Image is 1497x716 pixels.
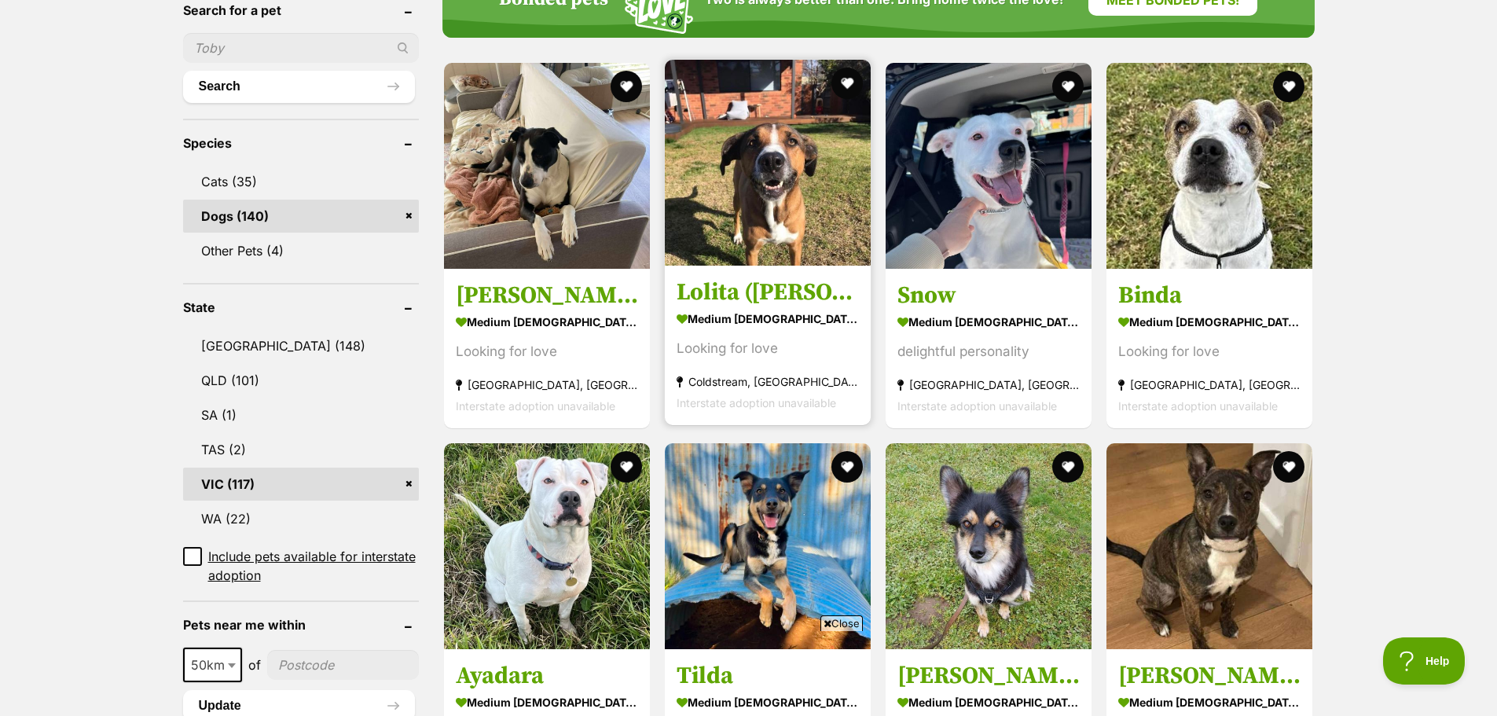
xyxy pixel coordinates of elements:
[1274,71,1305,102] button: favourite
[1118,341,1301,362] div: Looking for love
[897,374,1080,395] strong: [GEOGRAPHIC_DATA], [GEOGRAPHIC_DATA]
[1052,451,1084,483] button: favourite
[677,396,836,409] span: Interstate adoption unavailable
[183,33,419,63] input: Toby
[1052,71,1084,102] button: favourite
[183,165,419,198] a: Cats (35)
[1118,374,1301,395] strong: [GEOGRAPHIC_DATA], [GEOGRAPHIC_DATA]
[897,341,1080,362] div: delightful personality
[897,281,1080,310] h3: Snow
[677,371,859,392] strong: Coldstream, [GEOGRAPHIC_DATA]
[183,502,419,535] a: WA (22)
[183,71,415,102] button: Search
[456,661,638,691] h3: Ayadara
[1118,661,1301,691] h3: [PERSON_NAME]
[1274,451,1305,483] button: favourite
[456,374,638,395] strong: [GEOGRAPHIC_DATA], [GEOGRAPHIC_DATA]
[831,68,863,99] button: favourite
[1106,269,1312,428] a: Binda medium [DEMOGRAPHIC_DATA] Dog Looking for love [GEOGRAPHIC_DATA], [GEOGRAPHIC_DATA] Interst...
[183,618,419,632] header: Pets near me within
[183,136,419,150] header: Species
[1118,310,1301,333] strong: medium [DEMOGRAPHIC_DATA] Dog
[665,266,871,425] a: Lolita ([PERSON_NAME]) medium [DEMOGRAPHIC_DATA] Dog Looking for love Coldstream, [GEOGRAPHIC_DAT...
[611,71,642,102] button: favourite
[665,60,871,266] img: Lolita (Lola) - Australian Cattle Dog
[677,277,859,307] h3: Lolita ([PERSON_NAME])
[456,341,638,362] div: Looking for love
[183,329,419,362] a: [GEOGRAPHIC_DATA] (148)
[183,200,419,233] a: Dogs (140)
[831,451,863,483] button: favourite
[677,307,859,330] strong: medium [DEMOGRAPHIC_DATA] Dog
[820,615,863,631] span: Close
[183,398,419,431] a: SA (1)
[886,269,1092,428] a: Snow medium [DEMOGRAPHIC_DATA] Dog delightful personality [GEOGRAPHIC_DATA], [GEOGRAPHIC_DATA] In...
[611,451,642,483] button: favourite
[1106,63,1312,269] img: Binda - American Staffordshire Terrier Dog
[897,399,1057,413] span: Interstate adoption unavailable
[267,650,419,680] input: postcode
[456,310,638,333] strong: medium [DEMOGRAPHIC_DATA] Dog
[183,364,419,397] a: QLD (101)
[185,654,240,676] span: 50km
[1383,637,1466,685] iframe: Help Scout Beacon - Open
[183,3,419,17] header: Search for a pet
[444,63,650,269] img: Annie - Mixed breed Dog
[208,547,419,585] span: Include pets available for interstate adoption
[1118,691,1301,714] strong: medium [DEMOGRAPHIC_DATA] Dog
[183,468,419,501] a: VIC (117)
[183,648,242,682] span: 50km
[463,637,1035,708] iframe: Advertisement
[183,433,419,466] a: TAS (2)
[1106,443,1312,649] img: Tasha - Staffordshire Bull Terrier Dog
[665,443,871,649] img: Tilda - Australian Kelpie Dog
[183,234,419,267] a: Other Pets (4)
[897,310,1080,333] strong: medium [DEMOGRAPHIC_DATA] Dog
[886,63,1092,269] img: Snow - American Staffordshire Terrier Dog
[1118,399,1278,413] span: Interstate adoption unavailable
[444,443,650,649] img: Ayadara - Staffordshire Bull Terrier x American Bulldog
[248,655,261,674] span: of
[456,691,638,714] strong: medium [DEMOGRAPHIC_DATA] Dog
[886,443,1092,649] img: Sadie - Siberian Husky x Pomeranian x Rottweiler Dog
[677,338,859,359] div: Looking for love
[444,269,650,428] a: [PERSON_NAME] medium [DEMOGRAPHIC_DATA] Dog Looking for love [GEOGRAPHIC_DATA], [GEOGRAPHIC_DATA]...
[456,399,615,413] span: Interstate adoption unavailable
[1118,281,1301,310] h3: Binda
[456,281,638,310] h3: [PERSON_NAME]
[183,547,419,585] a: Include pets available for interstate adoption
[183,300,419,314] header: State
